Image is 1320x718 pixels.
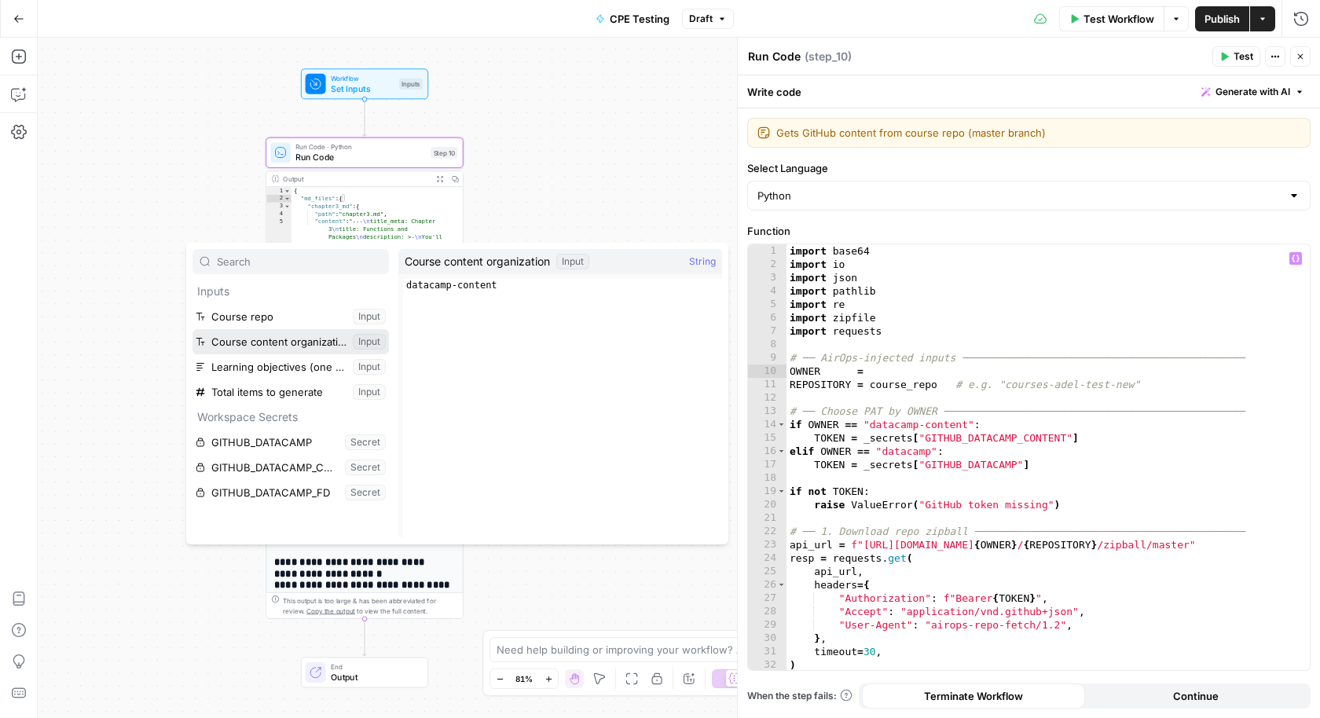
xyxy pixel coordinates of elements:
[192,405,389,430] p: Workspace Secrets
[192,304,389,329] button: Select variable Course repo
[1212,46,1260,67] button: Test
[283,174,428,184] div: Output
[748,511,786,525] div: 21
[217,254,382,269] input: Search
[283,595,457,616] div: This output is too large & has been abbreviated for review. to view the full content.
[748,632,786,645] div: 30
[266,195,291,203] div: 2
[748,351,786,364] div: 9
[748,378,786,391] div: 11
[747,223,1311,239] label: Function
[748,592,786,605] div: 27
[1195,6,1249,31] button: Publish
[757,188,1281,203] input: Python
[192,279,389,304] p: Inputs
[284,203,291,211] span: Toggle code folding, rows 3 through 6
[747,160,1311,176] label: Select Language
[331,82,394,94] span: Set Inputs
[689,12,713,26] span: Draft
[586,6,679,31] button: CPE Testing
[284,187,291,195] span: Toggle code folding, rows 1 through 8
[748,405,786,418] div: 13
[399,79,423,90] div: Inputs
[748,458,786,471] div: 17
[1234,49,1253,64] span: Test
[363,99,367,137] g: Edge from start to step_10
[266,68,463,99] div: WorkflowSet InputsInputs
[556,254,589,269] div: Input
[748,244,786,258] div: 1
[748,338,786,351] div: 8
[776,125,1300,141] textarea: Gets GitHub content from course repo (master branch)
[295,151,425,163] span: Run Code
[748,498,786,511] div: 20
[192,329,389,354] button: Select variable Course content organization
[748,284,786,298] div: 4
[266,210,291,218] div: 4
[192,379,389,405] button: Select variable Total items to generate
[266,203,291,211] div: 3
[610,11,669,27] span: CPE Testing
[1085,683,1308,709] button: Continue
[1059,6,1164,31] button: Test Workflow
[331,661,417,672] span: End
[284,195,291,203] span: Toggle code folding, rows 2 through 7
[266,658,463,688] div: EndOutput
[306,606,355,614] span: Copy the output
[748,418,786,431] div: 14
[748,298,786,311] div: 5
[748,364,786,378] div: 10
[748,605,786,618] div: 28
[747,689,852,703] a: When the step fails:
[331,671,417,683] span: Output
[748,311,786,324] div: 6
[748,645,786,658] div: 31
[748,431,786,445] div: 15
[748,391,786,405] div: 12
[515,672,533,685] span: 81%
[748,538,786,551] div: 23
[748,578,786,592] div: 26
[266,187,291,195] div: 1
[363,618,367,656] g: Edge from step_2 to end
[777,485,786,498] span: Toggle code folding, rows 19 through 20
[748,551,786,565] div: 24
[748,485,786,498] div: 19
[748,324,786,338] div: 7
[924,688,1023,704] span: Terminate Workflow
[738,75,1320,108] div: Write code
[805,49,852,64] span: ( step_10 )
[748,618,786,632] div: 29
[1083,11,1154,27] span: Test Workflow
[192,354,389,379] button: Select variable Learning objectives (one per line)
[748,258,786,271] div: 2
[748,471,786,485] div: 18
[431,147,457,159] div: Step 10
[748,525,786,538] div: 22
[1195,82,1311,102] button: Generate with AI
[1173,688,1219,704] span: Continue
[748,565,786,578] div: 25
[682,9,734,29] button: Draft
[405,254,550,269] span: Course content organization
[777,445,786,458] span: Toggle code folding, rows 16 through 17
[331,73,394,83] span: Workflow
[748,271,786,284] div: 3
[689,254,716,269] span: String
[748,49,801,64] textarea: Run Code
[748,658,786,672] div: 32
[192,480,389,505] button: Select variable GITHUB_DATACAMP_FD
[295,142,425,152] span: Run Code · Python
[748,445,786,458] div: 16
[192,455,389,480] button: Select variable GITHUB_DATACAMP_CONTENT
[1204,11,1240,27] span: Publish
[266,137,463,273] div: Run Code · PythonRun CodeStep 10Output{ "md_files":{ "chapter3_md":{ "path":"chapter3.md", "conte...
[777,578,786,592] span: Toggle code folding, rows 26 through 30
[777,418,786,431] span: Toggle code folding, rows 14 through 15
[1215,85,1290,99] span: Generate with AI
[192,430,389,455] button: Select variable GITHUB_DATACAMP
